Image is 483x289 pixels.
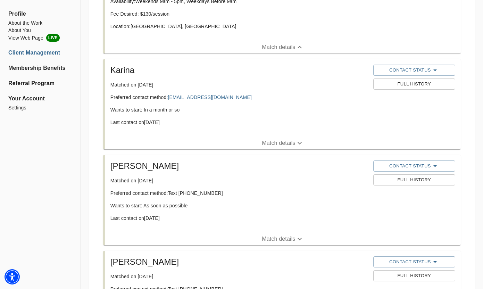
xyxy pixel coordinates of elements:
p: Matched on [DATE] [110,273,368,280]
span: Your Account [8,94,72,103]
a: [EMAIL_ADDRESS][DOMAIN_NAME] [168,94,251,100]
p: Matched on [DATE] [110,177,368,184]
button: Full History [373,270,455,281]
a: View Web PageLIVE [8,34,72,42]
span: Contact Status [377,258,452,266]
button: Full History [373,174,455,185]
a: Settings [8,104,72,112]
button: Match details [105,41,461,53]
p: Wants to start: In a month or so [110,106,368,113]
span: LIVE [46,34,60,42]
p: Last contact on [DATE] [110,215,368,222]
span: Full History [377,80,452,88]
div: Accessibility Menu [5,269,20,284]
a: Referral Program [8,79,72,88]
p: Preferred contact method: Text [PHONE_NUMBER] [110,190,368,197]
button: Match details [105,233,461,245]
button: Full History [373,79,455,90]
li: View Web Page [8,34,72,42]
h5: Karina [110,65,368,76]
p: Match details [262,139,295,147]
button: Contact Status [373,65,455,76]
button: Contact Status [373,160,455,172]
a: About the Work [8,19,72,27]
button: Contact Status [373,256,455,267]
span: Full History [377,272,452,280]
span: Contact Status [377,66,452,74]
p: Match details [262,43,295,51]
p: Preferred contact method: [110,94,368,101]
span: Profile [8,10,72,18]
p: Matched on [DATE] [110,81,368,88]
p: Fee Desired: $ 130 /session [110,10,368,17]
a: About You [8,27,72,34]
p: Location: [GEOGRAPHIC_DATA], [GEOGRAPHIC_DATA] [110,23,368,30]
h5: [PERSON_NAME] [110,256,368,267]
span: Full History [377,176,452,184]
p: Wants to start: As soon as possible [110,202,368,209]
button: Match details [105,137,461,149]
p: Match details [262,235,295,243]
span: Contact Status [377,162,452,170]
a: Membership Benefits [8,64,72,72]
h5: [PERSON_NAME] [110,160,368,172]
a: Client Management [8,49,72,57]
p: Last contact on [DATE] [110,119,368,126]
